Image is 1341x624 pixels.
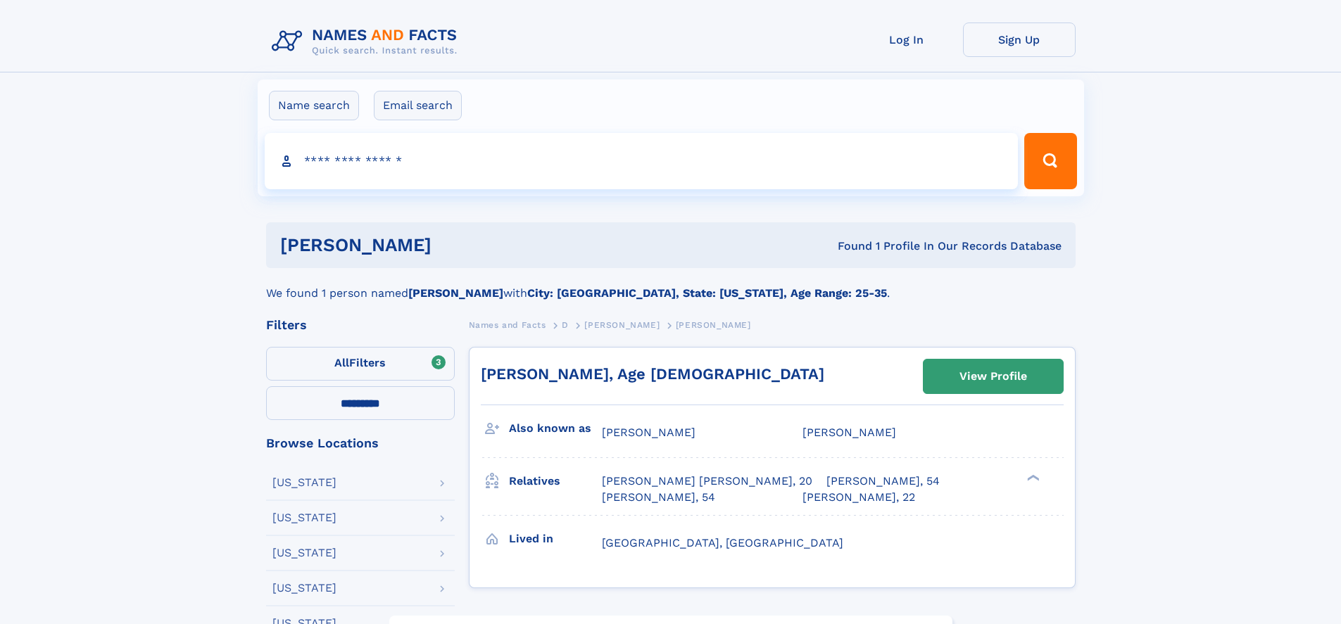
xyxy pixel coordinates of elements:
[562,316,569,333] a: D
[509,527,602,551] h3: Lived in
[509,469,602,493] h3: Relatives
[1024,133,1076,189] button: Search Button
[963,23,1076,57] a: Sign Up
[802,426,896,439] span: [PERSON_NAME]
[272,582,336,594] div: [US_STATE]
[602,473,812,489] a: [PERSON_NAME] [PERSON_NAME], 20
[481,365,824,383] a: [PERSON_NAME], Age [DEMOGRAPHIC_DATA]
[802,490,915,505] a: [PERSON_NAME], 22
[266,23,469,61] img: Logo Names and Facts
[602,426,695,439] span: [PERSON_NAME]
[408,286,503,300] b: [PERSON_NAME]
[334,356,349,369] span: All
[826,473,940,489] a: [PERSON_NAME], 54
[850,23,963,57] a: Log In
[527,286,887,300] b: City: [GEOGRAPHIC_DATA], State: [US_STATE], Age Range: 25-35
[272,512,336,523] div: [US_STATE]
[266,437,455,450] div: Browse Locations
[272,547,336,559] div: [US_STATE]
[280,236,635,254] h1: [PERSON_NAME]
[266,268,1076,302] div: We found 1 person named with .
[272,477,336,488] div: [US_STATE]
[584,320,660,330] span: [PERSON_NAME]
[266,319,455,331] div: Filters
[265,133,1019,189] input: search input
[584,316,660,333] a: [PERSON_NAME]
[1024,473,1040,483] div: ❯
[602,490,715,505] a: [PERSON_NAME], 54
[266,347,455,381] label: Filters
[374,91,462,120] label: Email search
[509,416,602,440] h3: Also known as
[469,316,546,333] a: Names and Facts
[634,238,1062,254] div: Found 1 Profile In Our Records Database
[269,91,359,120] label: Name search
[676,320,751,330] span: [PERSON_NAME]
[562,320,569,330] span: D
[924,359,1063,393] a: View Profile
[602,536,843,549] span: [GEOGRAPHIC_DATA], [GEOGRAPHIC_DATA]
[959,360,1027,393] div: View Profile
